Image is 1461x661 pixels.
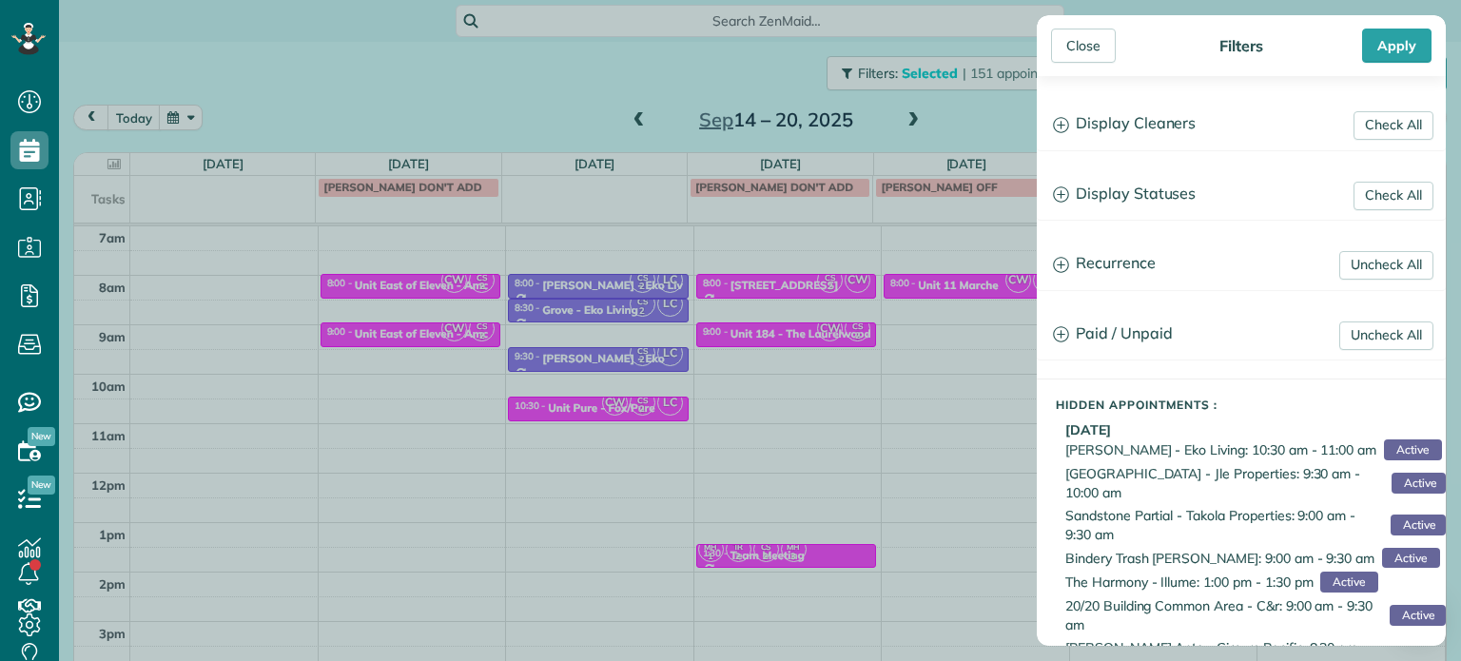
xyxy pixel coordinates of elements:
a: Recurrence [1038,240,1445,288]
span: New [28,476,55,495]
span: [GEOGRAPHIC_DATA] - Jle Properties: 9:30 am - 10:00 am [1065,464,1384,502]
a: Check All [1354,111,1433,140]
a: Display Cleaners [1038,100,1445,148]
span: Active [1392,473,1446,494]
b: [DATE] [1065,421,1111,438]
span: Active [1382,548,1439,569]
div: Apply [1362,29,1432,63]
a: Check All [1354,182,1433,210]
div: Filters [1214,36,1269,55]
span: Sandstone Partial - Takola Properties: 9:00 am - 9:30 am [1065,506,1383,544]
span: The Harmony - Illume: 1:00 pm - 1:30 pm [1065,573,1313,592]
span: Active [1384,439,1441,460]
span: Bindery Trash [PERSON_NAME]: 9:00 am - 9:30 am [1065,549,1374,568]
span: New [28,427,55,446]
a: Uncheck All [1339,321,1433,350]
div: Close [1051,29,1116,63]
span: [PERSON_NAME] - Eko Living: 10:30 am - 11:00 am [1065,440,1376,459]
a: Display Statuses [1038,170,1445,219]
span: Active [1391,515,1446,535]
span: Active [1320,572,1377,593]
h5: Hidden Appointments : [1056,399,1446,411]
a: Uncheck All [1339,251,1433,280]
span: 20/20 Building Common Area - C&r: 9:00 am - 9:30 am [1065,596,1382,634]
a: Paid / Unpaid [1038,310,1445,359]
span: Active [1390,605,1446,626]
